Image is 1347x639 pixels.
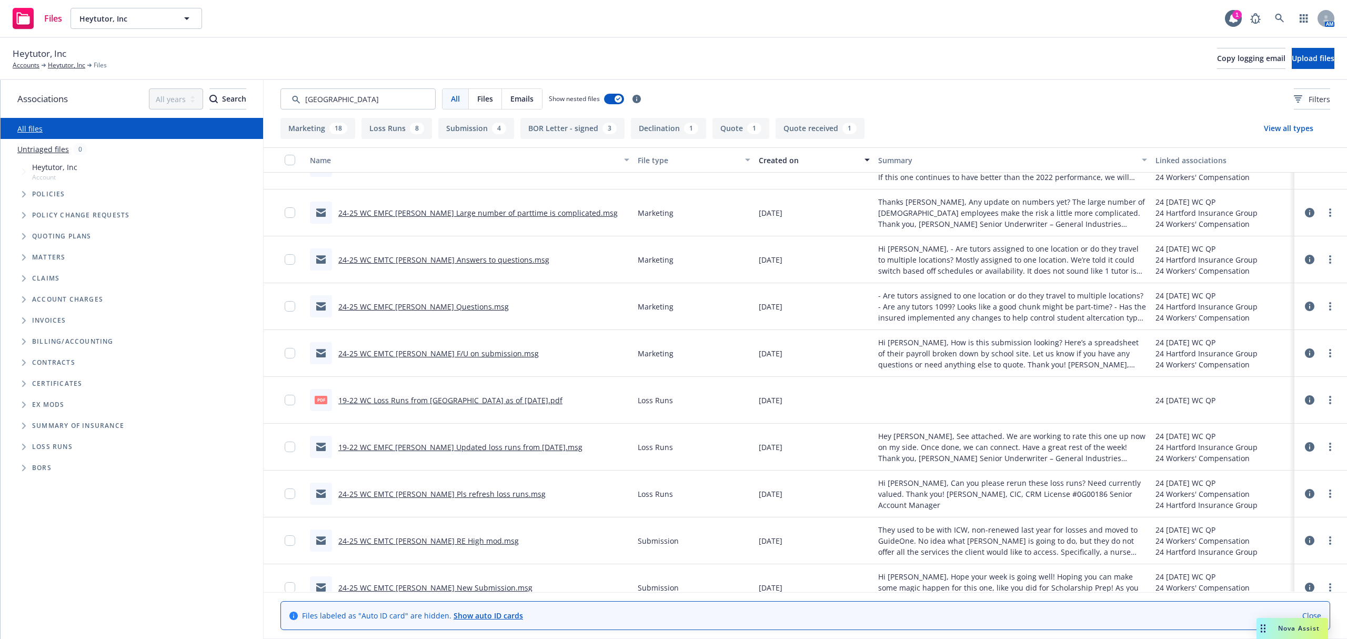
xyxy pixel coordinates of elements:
span: They used to be with ICW, non-renewed last year for losses and moved to GuideOne. No idea what [P... [878,524,1147,557]
a: Show auto ID cards [454,611,523,621]
span: All [451,93,460,104]
div: 1 [1232,10,1242,19]
a: 19-22 WC Loss Runs from [GEOGRAPHIC_DATA] as of [DATE].pdf [338,395,562,405]
span: Loss Runs [32,444,73,450]
button: Nova Assist [1256,618,1328,639]
a: more [1324,394,1336,406]
a: 24-25 WC EMTC [PERSON_NAME] F/U on submission.msg [338,348,539,358]
span: Hey [PERSON_NAME], See attached. We are working to rate this one up now on my side. Once done, we... [878,431,1147,464]
div: 24 Hartford Insurance Group [1155,500,1258,511]
span: Hi [PERSON_NAME], How is this submission looking? Here’s a spreadsheet of their payroll broken do... [878,337,1147,370]
button: Copy logging email [1217,48,1285,69]
span: Account [32,173,77,182]
span: [DATE] [759,395,782,406]
div: Created on [759,155,858,166]
div: 24 Hartford Insurance Group [1155,254,1258,265]
a: 24-25 WC EMTC [PERSON_NAME] RE High mod.msg [338,536,519,546]
span: [DATE] [759,348,782,359]
a: 24-25 WC EMFC [PERSON_NAME] Large number of parttime is complicated.msg [338,208,618,218]
span: BORs [32,465,52,471]
div: 24 [DATE] WC QP [1155,477,1258,488]
div: Tree Example [1,159,263,331]
span: Marketing [638,207,673,218]
a: Accounts [13,61,39,70]
a: 24-25 WC EMTC [PERSON_NAME] Pls refresh loss runs.msg [338,489,546,499]
a: more [1324,441,1336,453]
span: Associations [17,92,68,106]
input: Search by keyword... [280,88,436,109]
span: [DATE] [759,207,782,218]
button: Created on [755,147,874,173]
span: Contracts [32,360,75,366]
span: Upload files [1292,53,1334,63]
span: Hi [PERSON_NAME], Can you please rerun these loss runs? Need currently valued. Thank you! [PERSON... [878,477,1147,511]
a: Untriaged files [17,144,69,155]
div: 18 [329,123,347,134]
div: 24 Workers' Compensation [1155,172,1258,183]
span: Invoices [32,317,66,324]
div: 24 [DATE] WC QP [1155,431,1258,442]
button: Linked associations [1151,147,1294,173]
span: Nova Assist [1278,624,1320,633]
span: Emails [510,93,534,104]
input: Toggle Row Selected [285,395,295,405]
a: Files [8,4,66,33]
span: Files [94,61,107,70]
input: Toggle Row Selected [285,254,295,265]
span: Marketing [638,301,673,312]
div: 24 Hartford Insurance Group [1155,301,1258,312]
a: more [1324,487,1336,500]
div: 4 [492,123,506,134]
div: 24 Hartford Insurance Group [1155,348,1258,359]
div: 24 [DATE] WC QP [1155,243,1258,254]
button: Summary [874,147,1151,173]
a: Close [1302,610,1321,621]
button: SearchSearch [209,88,246,109]
input: Toggle Row Selected [285,442,295,452]
span: [DATE] [759,535,782,546]
svg: Search [209,95,218,103]
span: Matters [32,254,65,261]
span: Claims [32,275,59,282]
a: Search [1269,8,1290,29]
div: Name [310,155,618,166]
span: Marketing [638,254,673,265]
div: 24 [DATE] WC QP [1155,524,1258,535]
span: Copy logging email [1217,53,1285,63]
span: [DATE] [759,582,782,593]
span: Loss Runs [638,488,673,500]
input: Toggle Row Selected [285,582,295,593]
span: Policies [32,191,65,197]
span: [DATE] [759,254,782,265]
input: Toggle Row Selected [285,348,295,358]
div: 24 Workers' Compensation [1155,359,1258,370]
div: Folder Tree Example [1,331,263,478]
span: [DATE] [759,301,782,312]
div: 24 Workers' Compensation [1155,265,1258,276]
div: 24 Workers' Compensation [1155,488,1258,500]
a: Report a Bug [1245,8,1266,29]
a: more [1324,253,1336,266]
div: 24 [DATE] WC QP [1155,290,1258,301]
span: [DATE] [759,442,782,453]
a: more [1324,347,1336,360]
span: Thanks [PERSON_NAME], Any update on numbers yet? The large number of [DEMOGRAPHIC_DATA] employees... [878,196,1147,229]
div: 24 Hartford Insurance Group [1155,442,1258,453]
a: 24-25 WC EMTC [PERSON_NAME] Answers to questions.msg [338,255,549,265]
span: [DATE] [759,488,782,500]
button: Upload files [1292,48,1334,69]
div: 24 Hartford Insurance Group [1155,546,1258,557]
button: Heytutor, Inc [71,8,202,29]
span: Heytutor, Inc [13,47,66,61]
input: Toggle Row Selected [285,535,295,546]
a: more [1324,534,1336,547]
span: Policy change requests [32,212,129,218]
div: Drag to move [1256,618,1270,639]
button: Declination [631,118,706,139]
a: Switch app [1293,8,1314,29]
div: 1 [842,123,857,134]
span: Account charges [32,296,103,303]
span: pdf [315,396,327,404]
div: 24 Workers' Compensation [1155,535,1258,546]
span: Loss Runs [638,395,673,406]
